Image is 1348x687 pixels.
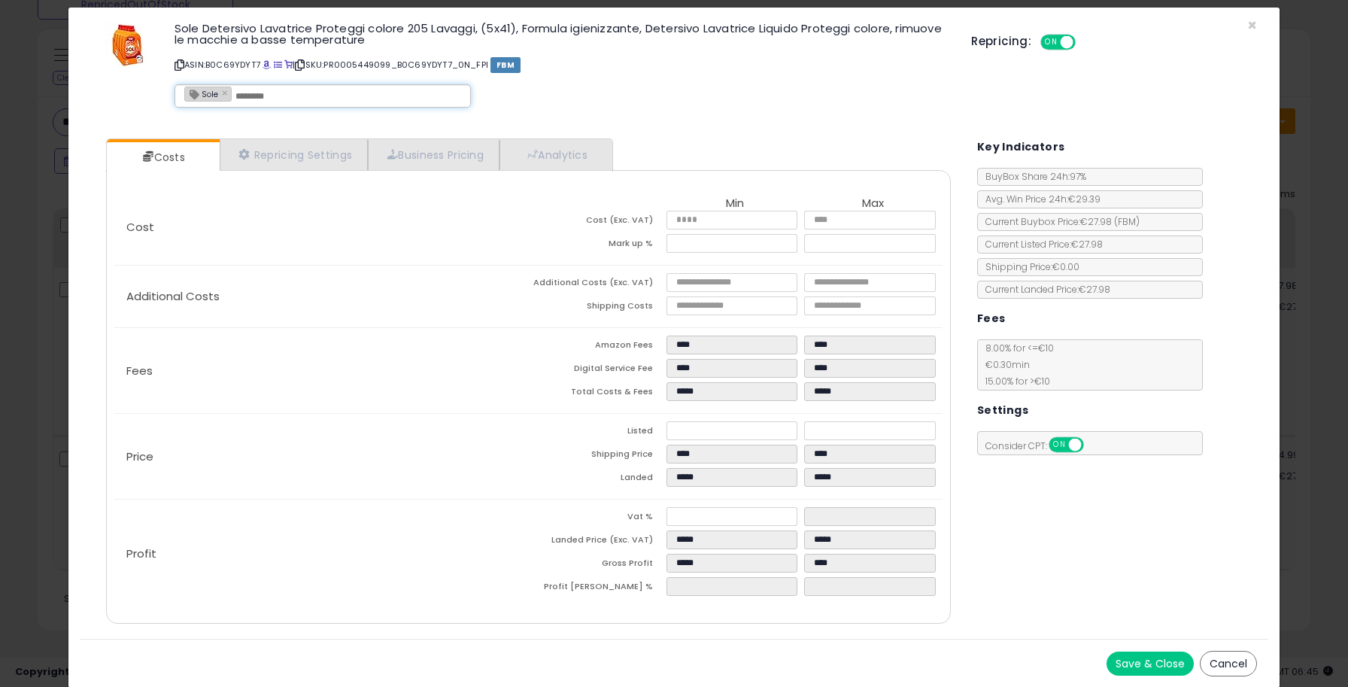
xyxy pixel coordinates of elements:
[222,86,231,99] a: ×
[107,142,218,172] a: Costs
[528,211,666,234] td: Cost (Exc. VAT)
[528,382,666,406] td: Total Costs & Fees
[114,221,529,233] p: Cost
[175,53,949,77] p: ASIN: B0C69YDYT7 | SKU: PR0005449099_B0C69YDYT7_0N_FPI
[977,309,1006,328] h5: Fees
[490,57,521,73] span: FBM
[978,238,1103,251] span: Current Listed Price: €27.98
[978,375,1050,388] span: 15.00 % for > €10
[1080,215,1140,228] span: €27.98
[220,139,369,170] a: Repricing Settings
[1081,439,1105,451] span: OFF
[175,23,949,45] h3: Sole Detersivo Lavatrice Proteggi colore 205 Lavaggi, (5x41), Formula igienizzante, Detersivo Lav...
[274,59,282,71] a: All offer listings
[666,197,805,211] th: Min
[1247,14,1257,36] span: ×
[978,215,1140,228] span: Current Buybox Price:
[978,170,1086,183] span: BuyBox Share 24h: 97%
[528,507,666,530] td: Vat %
[978,193,1101,205] span: Avg. Win Price 24h: €29.39
[528,554,666,577] td: Gross Profit
[978,283,1110,296] span: Current Landed Price: €27.98
[1042,36,1061,49] span: ON
[368,139,499,170] a: Business Pricing
[1200,651,1257,676] button: Cancel
[528,530,666,554] td: Landed Price (Exc. VAT)
[528,359,666,382] td: Digital Service Fee
[528,421,666,445] td: Listed
[1114,215,1140,228] span: ( FBM )
[1107,652,1194,676] button: Save & Close
[114,451,529,463] p: Price
[114,365,529,377] p: Fees
[528,445,666,468] td: Shipping Price
[804,197,943,211] th: Max
[499,139,611,170] a: Analytics
[528,234,666,257] td: Mark up %
[528,273,666,296] td: Additional Costs (Exc. VAT)
[185,87,218,100] span: Sole
[528,577,666,600] td: Profit [PERSON_NAME] %
[263,59,271,71] a: BuyBox page
[528,336,666,359] td: Amazon Fees
[114,290,529,302] p: Additional Costs
[528,468,666,491] td: Landed
[105,23,150,68] img: 41bIwRdJv6L._SL60_.jpg
[977,138,1065,157] h5: Key Indicators
[1050,439,1069,451] span: ON
[1073,36,1098,49] span: OFF
[284,59,293,71] a: Your listing only
[971,35,1031,47] h5: Repricing:
[977,401,1028,420] h5: Settings
[114,548,529,560] p: Profit
[978,342,1054,388] span: 8.00 % for <= €10
[978,439,1104,452] span: Consider CPT:
[978,260,1079,273] span: Shipping Price: €0.00
[978,358,1030,371] span: €0.30 min
[528,296,666,320] td: Shipping Costs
